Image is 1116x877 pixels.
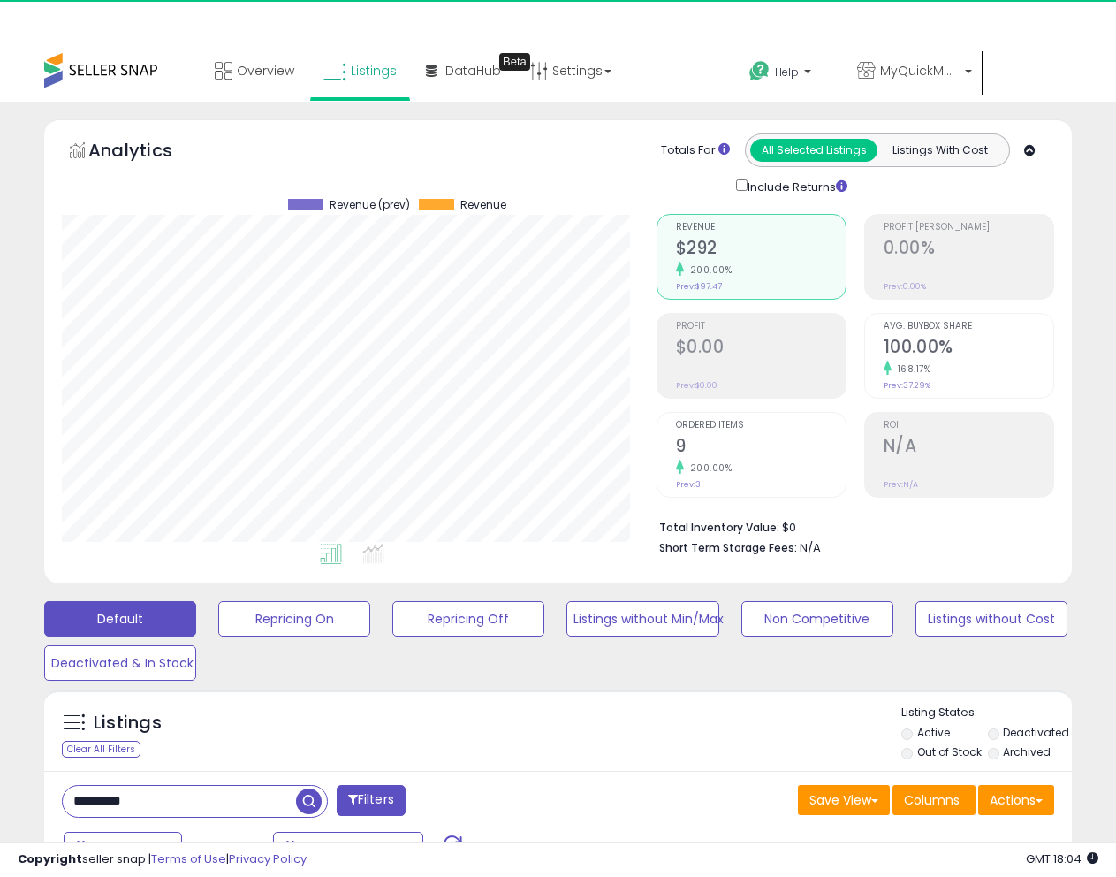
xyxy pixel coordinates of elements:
[884,238,1053,262] h2: 0.00%
[884,421,1053,431] span: ROI
[884,380,930,391] small: Prev: 37.29%
[800,539,821,556] span: N/A
[218,601,370,637] button: Repricing On
[90,838,160,856] span: Last 7 Days
[917,744,982,759] label: Out of Stock
[884,322,1053,332] span: Avg. Buybox Share
[659,515,1041,537] li: $0
[904,791,960,809] span: Columns
[676,281,722,292] small: Prev: $97.47
[659,520,779,535] b: Total Inventory Value:
[62,741,140,758] div: Clear All Filters
[351,62,397,80] span: Listings
[684,263,733,277] small: 200.00%
[892,785,976,815] button: Columns
[413,44,514,97] a: DataHub
[44,601,196,637] button: Default
[273,832,423,862] button: Aug-26 - Sep-01
[44,645,196,681] button: Deactivated & In Stock
[659,540,797,555] b: Short Term Storage Fees:
[1003,725,1069,740] label: Deactivated
[884,436,1053,460] h2: N/A
[94,711,162,736] h5: Listings
[884,337,1053,361] h2: 100.00%
[877,139,1004,162] button: Listings With Cost
[185,840,266,857] span: Compared to:
[64,832,182,862] button: Last 7 Days
[735,47,841,102] a: Help
[661,142,730,159] div: Totals For
[566,601,718,637] button: Listings without Min/Max
[880,62,960,80] span: MyQuickMart
[237,62,294,80] span: Overview
[884,479,918,490] small: Prev: N/A
[337,785,406,816] button: Filters
[676,337,846,361] h2: $0.00
[884,281,926,292] small: Prev: 0.00%
[676,322,846,332] span: Profit
[676,479,701,490] small: Prev: 3
[1003,744,1051,759] label: Archived
[676,421,846,431] span: Ordered Items
[300,838,401,856] span: Aug-26 - Sep-01
[741,601,893,637] button: Non Competitive
[884,223,1053,233] span: Profit [PERSON_NAME]
[330,199,410,211] span: Revenue (prev)
[775,65,799,80] span: Help
[748,60,771,82] i: Get Help
[445,62,501,80] span: DataHub
[201,44,307,97] a: Overview
[88,138,207,167] h5: Analytics
[978,785,1054,815] button: Actions
[18,851,307,868] div: seller snap | |
[499,53,530,71] div: Tooltip anchor
[676,436,846,460] h2: 9
[392,601,544,637] button: Repricing Off
[310,44,410,97] a: Listings
[229,850,307,867] a: Privacy Policy
[915,601,1067,637] button: Listings without Cost
[460,199,506,211] span: Revenue
[676,223,846,233] span: Revenue
[798,785,890,815] button: Save View
[844,44,985,102] a: MyQuickMart
[676,380,717,391] small: Prev: $0.00
[917,725,950,740] label: Active
[901,705,1072,721] p: Listing States:
[892,362,931,376] small: 168.17%
[517,44,625,97] a: Settings
[1026,850,1098,867] span: 2025-09-9 18:04 GMT
[676,238,846,262] h2: $292
[151,850,226,867] a: Terms of Use
[723,176,869,196] div: Include Returns
[684,461,733,475] small: 200.00%
[18,850,82,867] strong: Copyright
[750,139,877,162] button: All Selected Listings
